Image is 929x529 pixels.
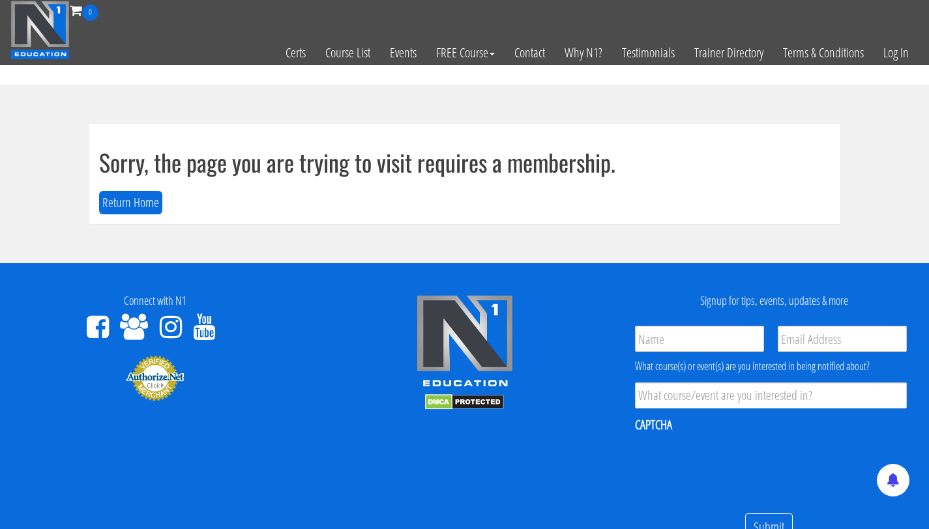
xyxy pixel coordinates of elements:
[70,1,98,19] a: 0
[635,442,833,493] iframe: reCAPTCHA
[685,21,773,85] a: Trainer Directory
[316,21,380,85] a: Course List
[635,382,907,408] input: What course/event are you interested in?
[635,358,907,374] div: What course(s) or event(s) are you interested in being notified about?
[629,294,919,307] h4: Signup for tips, events, updates & more
[612,21,685,85] a: Testimonials
[99,191,162,215] button: Return Home
[10,294,300,307] h4: Connect with N1
[380,21,426,85] a: Events
[635,326,764,352] input: Name
[426,21,505,85] a: FREE Course
[10,1,70,59] img: n1-education
[778,326,907,352] input: Email Address
[874,21,919,85] a: Log In
[773,21,874,85] a: Terms & Conditions
[416,294,514,391] img: n1-edu-logo
[425,394,504,410] img: DMCA.com Protection Status
[82,5,98,21] span: 0
[555,21,612,85] a: Why N1?
[635,416,672,433] label: CAPTCHA
[99,149,831,175] h1: Sorry, the page you are trying to visit requires a membership.
[126,354,184,401] img: Authorize.Net Merchant - Click to Verify
[505,21,555,85] a: Contact
[276,21,316,85] a: Certs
